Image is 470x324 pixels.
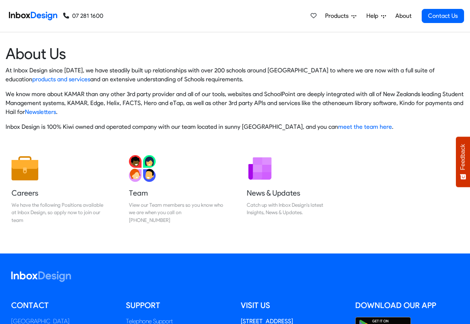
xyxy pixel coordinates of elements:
a: 07 281 1600 [63,12,103,20]
div: Catch up with Inbox Design's latest Insights, News & Updates. [247,201,341,216]
img: 2022_01_13_icon_job.svg [12,155,38,182]
a: Contact Us [422,9,464,23]
h5: Download our App [355,300,459,311]
h5: Visit us [241,300,344,311]
h5: News & Updates [247,188,341,198]
p: At Inbox Design since [DATE], we have steadily built up relationships with over 200 schools aroun... [6,66,464,84]
div: We have the following Positions available at Inbox Design, so apply now to join our team [12,201,106,224]
a: Help [363,9,389,23]
p: We know more about KAMAR than any other 3rd party provider and all of our tools, websites and Sch... [6,90,464,117]
span: Help [366,12,381,20]
a: Newsletters [25,108,56,115]
h5: Team [129,188,223,198]
h5: Careers [12,188,106,198]
p: Inbox Design is 100% Kiwi owned and operated company with our team located in sunny [GEOGRAPHIC_D... [6,122,464,131]
img: logo_inboxdesign_white.svg [11,271,71,282]
h5: Support [126,300,230,311]
a: meet the team here [338,123,392,130]
span: Feedback [460,144,466,170]
a: products and services [32,76,90,83]
img: 2022_01_13_icon_team.svg [129,155,156,182]
div: View our Team members so you know who we are when you call on [PHONE_NUMBER] [129,201,223,224]
span: Products [325,12,351,20]
button: Feedback - Show survey [456,137,470,187]
a: Team View our Team members so you know who we are when you call on [PHONE_NUMBER] [123,149,229,230]
a: About [393,9,414,23]
img: 2022_01_12_icon_newsletter.svg [247,155,273,182]
a: News & Updates Catch up with Inbox Design's latest Insights, News & Updates. [241,149,347,230]
a: Products [322,9,359,23]
a: Careers We have the following Positions available at Inbox Design, so apply now to join our team [6,149,112,230]
heading: About Us [6,44,464,63]
h5: Contact [11,300,115,311]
